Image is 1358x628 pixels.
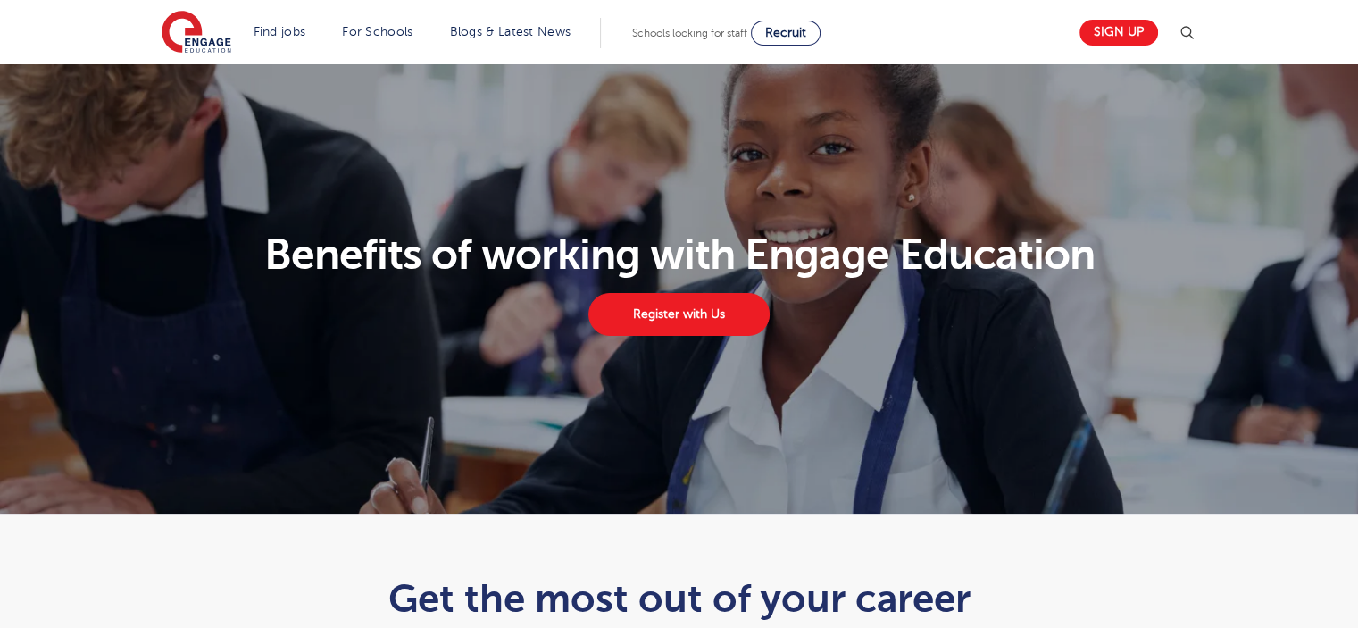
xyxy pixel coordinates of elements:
[241,576,1117,621] h1: Get the most out of your career
[151,233,1207,276] h1: Benefits of working with Engage Education
[765,26,806,39] span: Recruit
[588,293,769,336] a: Register with Us
[751,21,821,46] a: Recruit
[254,25,306,38] a: Find jobs
[450,25,571,38] a: Blogs & Latest News
[342,25,412,38] a: For Schools
[632,27,747,39] span: Schools looking for staff
[162,11,231,55] img: Engage Education
[1079,20,1158,46] a: Sign up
